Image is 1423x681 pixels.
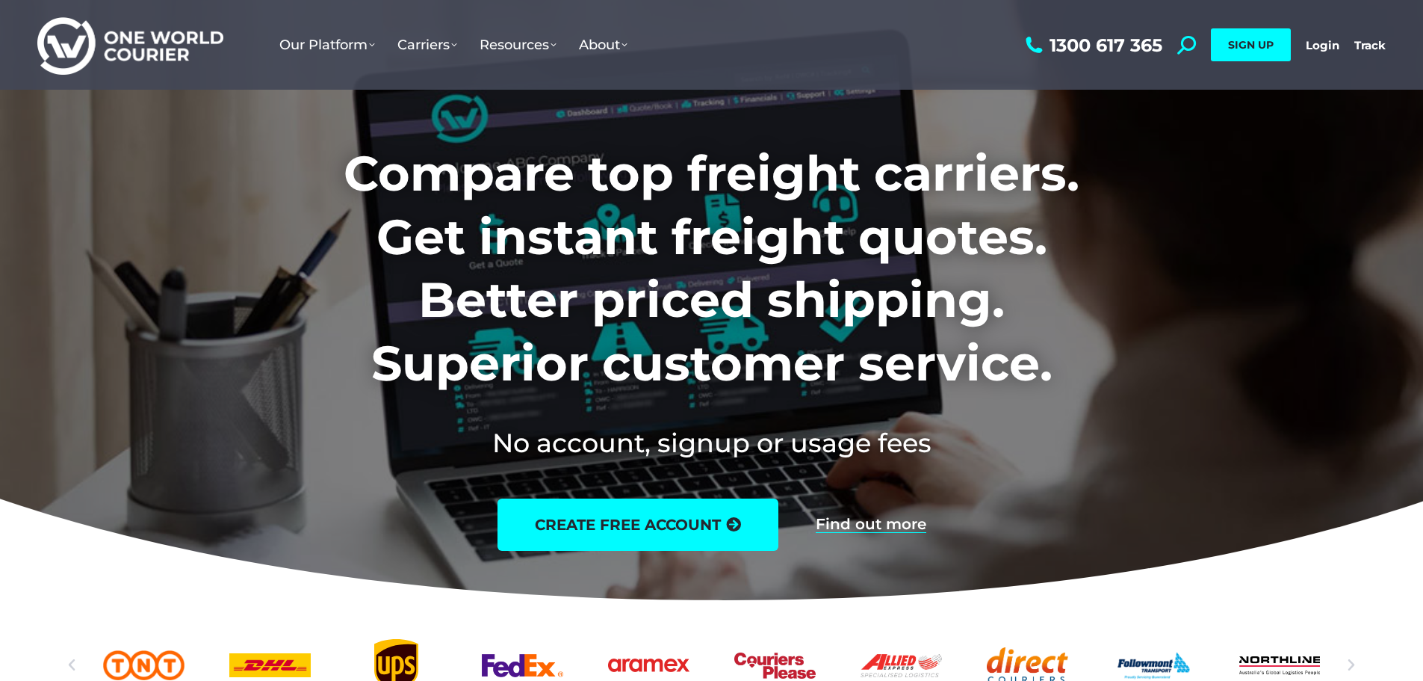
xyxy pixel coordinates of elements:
a: Carriers [386,22,468,68]
span: About [579,37,627,53]
a: Find out more [816,517,926,533]
h1: Compare top freight carriers. Get instant freight quotes. Better priced shipping. Superior custom... [245,142,1178,395]
a: Resources [468,22,568,68]
a: create free account [497,499,778,551]
a: About [568,22,639,68]
h2: No account, signup or usage fees [245,425,1178,461]
a: SIGN UP [1211,28,1291,61]
a: Track [1354,38,1386,52]
span: Our Platform [279,37,375,53]
a: 1300 617 365 [1022,36,1162,55]
a: Login [1306,38,1339,52]
a: Our Platform [268,22,386,68]
span: SIGN UP [1228,38,1274,52]
span: Carriers [397,37,457,53]
img: One World Courier [37,15,223,76]
span: Resources [480,37,557,53]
